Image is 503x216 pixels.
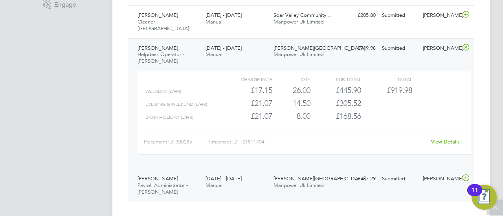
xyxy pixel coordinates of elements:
[208,136,426,148] div: Timesheet ID: TS1811704
[310,110,361,123] div: £168.56
[310,84,361,97] div: £445.90
[206,182,222,189] span: Manual
[138,18,189,32] span: Cleaner - [GEOGRAPHIC_DATA]
[138,182,188,195] span: Payroll Administrator - [PERSON_NAME]
[310,74,361,84] div: Sub Total
[379,172,420,185] div: Submitted
[274,51,324,58] span: Manpower Uk Limited
[206,18,222,25] span: Manual
[420,9,461,22] div: [PERSON_NAME]
[206,51,222,58] span: Manual
[272,97,310,110] div: 14.50
[138,12,178,18] span: [PERSON_NAME]
[272,110,310,123] div: 8.00
[274,175,365,182] span: [PERSON_NAME][GEOGRAPHIC_DATA]
[472,185,497,210] button: Open Resource Center, 11 new notifications
[431,138,460,145] a: View Details
[145,114,193,120] span: Bank Holiday (£/HR)
[471,190,478,200] div: 11
[272,84,310,97] div: 26.00
[387,85,412,95] span: £919.98
[420,172,461,185] div: [PERSON_NAME]
[338,172,379,185] div: £537.29
[420,42,461,55] div: [PERSON_NAME]
[222,84,272,97] div: £17.15
[222,74,272,84] div: Charge rate
[138,51,184,64] span: Helpdesk Operator - [PERSON_NAME]
[206,45,242,51] span: [DATE] - [DATE]
[54,2,76,8] span: Engage
[379,42,420,55] div: Submitted
[274,182,324,189] span: Manpower Uk Limited
[206,12,242,18] span: [DATE] - [DATE]
[361,74,412,84] div: Total
[274,18,324,25] span: Manpower Uk Limited
[338,42,379,55] div: £919.98
[222,97,272,110] div: £21.07
[138,175,178,182] span: [PERSON_NAME]
[338,9,379,22] div: £205.80
[222,110,272,123] div: £21.07
[274,12,331,18] span: Soar Valley Community…
[206,175,242,182] span: [DATE] - [DATE]
[379,9,420,22] div: Submitted
[272,74,310,84] div: QTY
[310,97,361,110] div: £305.52
[138,45,178,51] span: [PERSON_NAME]
[274,45,365,51] span: [PERSON_NAME][GEOGRAPHIC_DATA]
[144,136,208,148] div: Placement ID: 300285
[145,89,181,94] span: Weekday (£/HR)
[145,102,207,107] span: Evening & Weekend (£/HR)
